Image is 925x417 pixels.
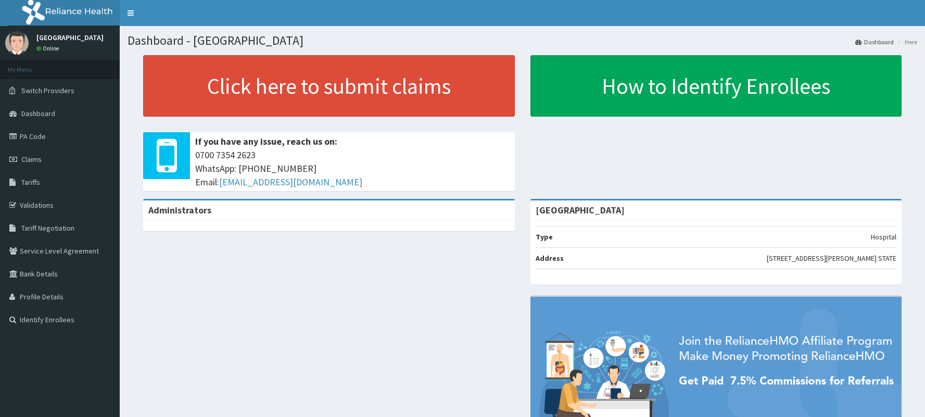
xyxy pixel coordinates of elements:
[36,45,61,52] a: Online
[21,155,42,164] span: Claims
[36,34,104,41] p: [GEOGRAPHIC_DATA]
[143,55,515,117] a: Click here to submit claims
[5,31,29,55] img: User Image
[128,34,917,47] h1: Dashboard - [GEOGRAPHIC_DATA]
[195,135,337,147] b: If you have any issue, reach us on:
[21,86,74,95] span: Switch Providers
[895,37,917,46] li: Here
[21,223,74,233] span: Tariff Negotiation
[195,148,510,188] span: 0700 7354 2623 WhatsApp: [PHONE_NUMBER] Email:
[855,37,894,46] a: Dashboard
[536,204,625,216] strong: [GEOGRAPHIC_DATA]
[148,204,211,216] b: Administrators
[530,55,902,117] a: How to Identify Enrollees
[536,254,564,263] b: Address
[21,109,55,118] span: Dashboard
[219,176,362,188] a: [EMAIL_ADDRESS][DOMAIN_NAME]
[21,178,40,187] span: Tariffs
[767,253,896,263] p: [STREET_ADDRESS][PERSON_NAME] STATE
[871,232,896,242] p: Hospital
[536,232,553,242] b: Type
